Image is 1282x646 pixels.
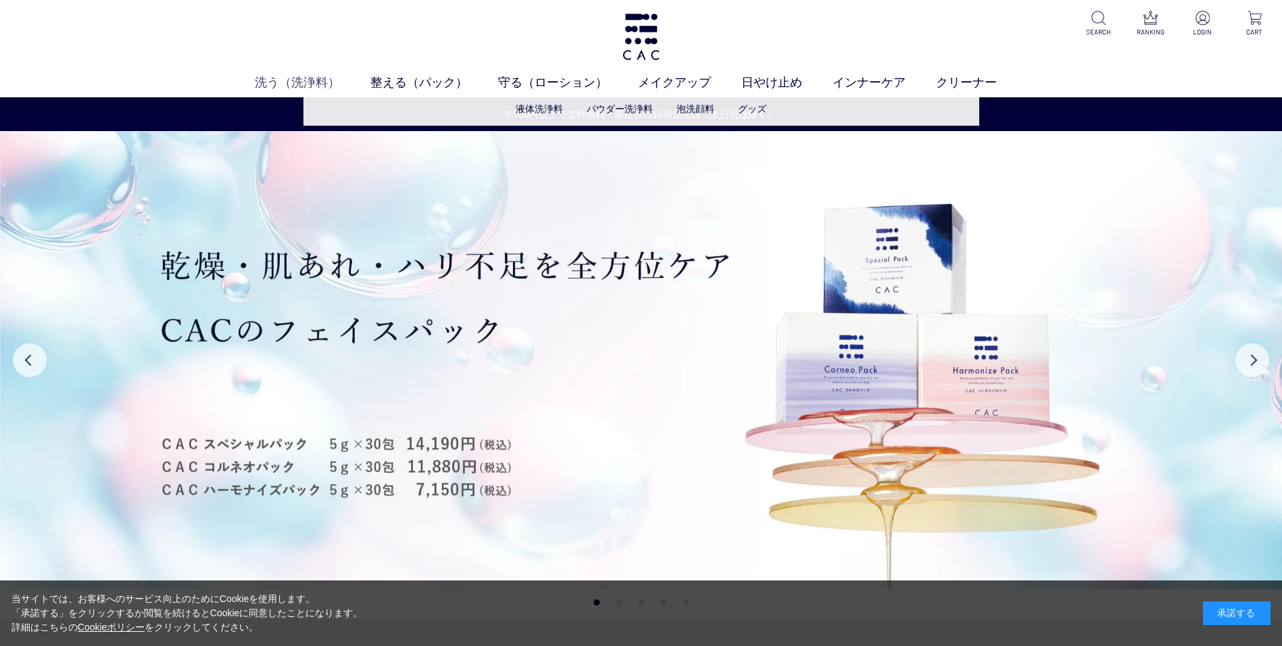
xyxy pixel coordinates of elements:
div: 当サイトでは、お客様へのサービス向上のためにCookieを使用します。 「承諾する」をクリックするか閲覧を続けるとCookieに同意したことになります。 詳細はこちらの をクリックしてください。 [11,592,363,635]
p: CART [1238,27,1271,37]
a: メイクアップ [638,74,741,92]
button: Next [1235,343,1269,377]
button: Previous [13,343,47,377]
a: Cookieポリシー [78,622,145,632]
p: RANKING [1134,27,1167,37]
a: 日やけ止め [741,74,833,92]
a: 守る（ローション） [498,74,638,92]
a: CART [1238,11,1271,37]
a: 5,500円以上で送料無料・最短当日16時迄発送（土日祝は除く） [1,107,1281,122]
a: グッズ [738,103,766,114]
a: インナーケア [833,74,936,92]
a: 泡洗顔料 [676,103,714,114]
a: 洗う（洗浄料） [255,74,370,92]
a: 液体洗浄料 [516,103,563,114]
img: logo [620,14,662,60]
div: 承諾する [1203,601,1271,625]
p: SEARCH [1082,27,1115,37]
a: 整える（パック） [370,74,498,92]
a: パウダー洗浄料 [587,103,653,114]
a: LOGIN [1186,11,1219,37]
p: LOGIN [1186,27,1219,37]
a: クリーナー [936,74,1027,92]
a: RANKING [1134,11,1167,37]
a: SEARCH [1082,11,1115,37]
